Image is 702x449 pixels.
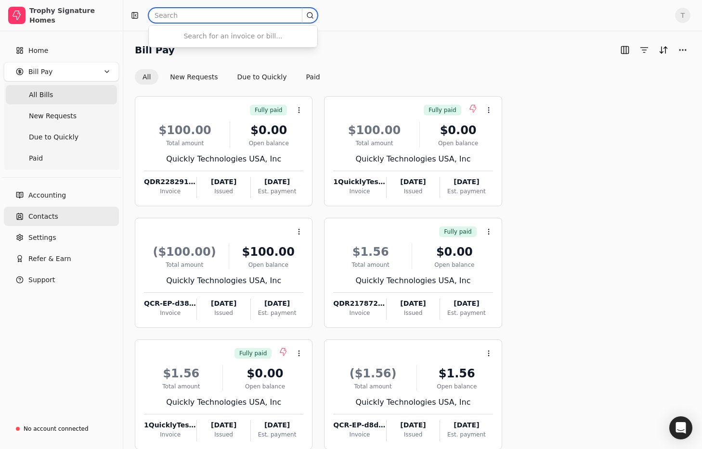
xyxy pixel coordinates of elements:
[333,139,415,148] div: Total amount
[227,382,304,391] div: Open balance
[4,420,119,437] a: No account connected
[234,122,303,139] div: $0.00
[424,139,493,148] div: Open balance
[233,261,303,269] div: Open balance
[416,243,493,261] div: $0.00
[4,41,119,60] a: Home
[440,430,493,439] div: Est. payment
[135,42,175,58] h2: Bill Pay
[197,177,250,187] div: [DATE]
[197,309,250,317] div: Issued
[333,261,408,269] div: Total amount
[387,299,440,309] div: [DATE]
[333,243,408,261] div: $1.56
[28,275,55,285] span: Support
[333,365,413,382] div: ($1.56)
[299,69,328,85] button: Paid
[424,122,493,139] div: $0.00
[144,243,225,261] div: ($100.00)
[239,349,267,358] span: Fully paid
[6,127,117,147] a: Due to Quickly
[387,177,440,187] div: [DATE]
[444,227,471,236] span: Fully paid
[144,299,196,309] div: QCR-EP-d382c6c6-2
[29,90,53,100] span: All Bills
[4,249,119,268] button: Refer & Earn
[421,365,493,382] div: $1.56
[251,420,303,430] div: [DATE]
[251,309,303,317] div: Est. payment
[333,430,386,439] div: Invoice
[148,8,318,23] input: Search
[656,42,671,58] button: Sort
[144,187,196,196] div: Invoice
[440,420,493,430] div: [DATE]
[144,122,226,139] div: $100.00
[144,382,219,391] div: Total amount
[197,430,250,439] div: Issued
[144,153,303,165] div: Quickly Technologies USA, Inc
[28,190,66,200] span: Accounting
[197,420,250,430] div: [DATE]
[251,299,303,309] div: [DATE]
[29,6,115,25] div: Trophy Signature Homes
[28,254,71,264] span: Refer & Earn
[24,424,89,433] div: No account connected
[29,132,78,142] span: Due to Quickly
[675,8,690,23] button: T
[333,420,386,430] div: QCR-EP-d8d4bfab-7
[333,122,415,139] div: $100.00
[28,212,58,222] span: Contacts
[387,430,440,439] div: Issued
[144,420,196,430] div: 1QuicklyTest082625
[144,397,303,408] div: Quickly Technologies USA, Inc
[440,177,493,187] div: [DATE]
[333,299,386,309] div: QDR217872-2625
[144,365,219,382] div: $1.56
[149,25,317,47] div: Suggestions
[144,261,225,269] div: Total amount
[675,42,690,58] button: More
[387,187,440,196] div: Issued
[197,299,250,309] div: [DATE]
[6,149,117,168] a: Paid
[28,46,48,56] span: Home
[29,153,43,163] span: Paid
[230,69,295,85] button: Due to Quickly
[333,153,493,165] div: Quickly Technologies USA, Inc
[4,228,119,247] a: Settings
[440,309,493,317] div: Est. payment
[28,67,52,77] span: Bill Pay
[333,382,413,391] div: Total amount
[251,430,303,439] div: Est. payment
[144,139,226,148] div: Total amount
[387,309,440,317] div: Issued
[144,177,196,187] div: QDR228291-0525
[144,430,196,439] div: Invoice
[29,111,77,121] span: New Requests
[234,139,303,148] div: Open balance
[333,177,386,187] div: 1QuicklyTest090525
[4,270,119,289] button: Support
[669,416,692,439] div: Open Intercom Messenger
[135,69,328,85] div: Invoice filter options
[429,106,456,114] span: Fully paid
[255,106,282,114] span: Fully paid
[440,187,493,196] div: Est. payment
[135,69,158,85] button: All
[227,365,304,382] div: $0.00
[416,261,493,269] div: Open balance
[4,62,119,81] button: Bill Pay
[149,25,317,47] div: Search for an invoice or bill...
[251,187,303,196] div: Est. payment
[333,275,493,287] div: Quickly Technologies USA, Inc
[197,187,250,196] div: Issued
[4,207,119,226] a: Contacts
[144,309,196,317] div: Invoice
[333,187,386,196] div: Invoice
[387,420,440,430] div: [DATE]
[333,397,493,408] div: Quickly Technologies USA, Inc
[233,243,303,261] div: $100.00
[440,299,493,309] div: [DATE]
